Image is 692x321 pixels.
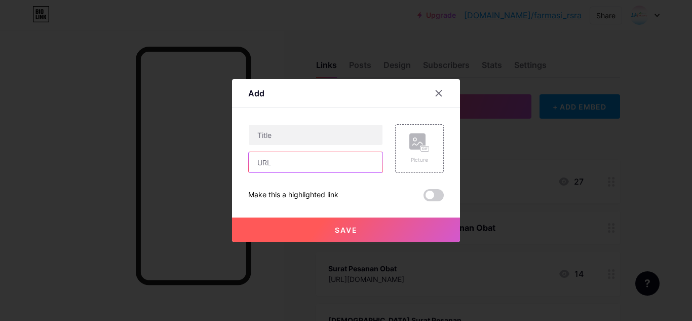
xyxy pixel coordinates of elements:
span: Save [335,226,358,234]
div: Make this a highlighted link [248,189,338,201]
div: Add [248,87,264,99]
div: Picture [409,156,430,164]
input: URL [249,152,382,172]
button: Save [232,218,460,242]
input: Title [249,125,382,145]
